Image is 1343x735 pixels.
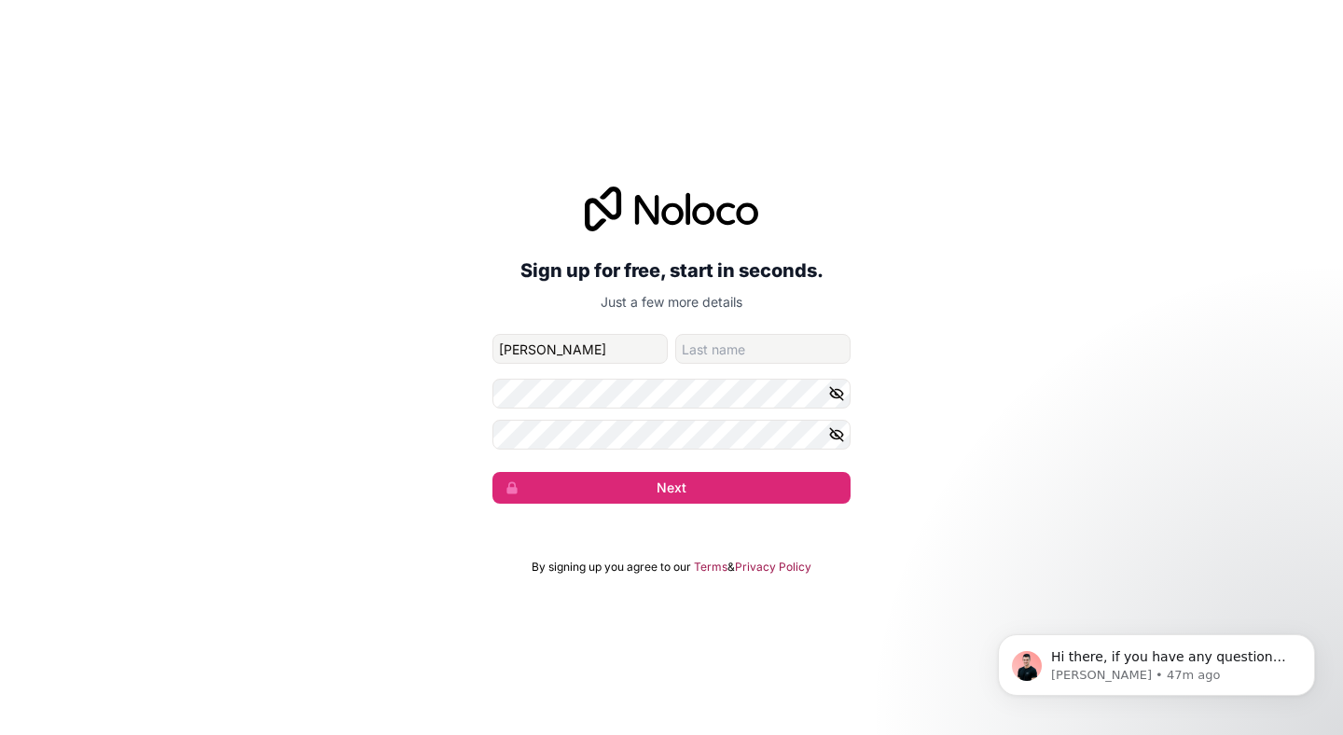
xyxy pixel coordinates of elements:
input: Password [492,379,851,409]
h2: Sign up for free, start in seconds. [492,254,851,287]
input: family-name [675,334,851,364]
a: Privacy Policy [735,560,811,575]
iframe: Intercom notifications message [970,595,1343,726]
button: Next [492,472,851,504]
span: By signing up you agree to our [532,560,691,575]
input: given-name [492,334,668,364]
a: Terms [694,560,727,575]
span: & [727,560,735,575]
p: Just a few more details [492,293,851,312]
input: Confirm password [492,420,851,450]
